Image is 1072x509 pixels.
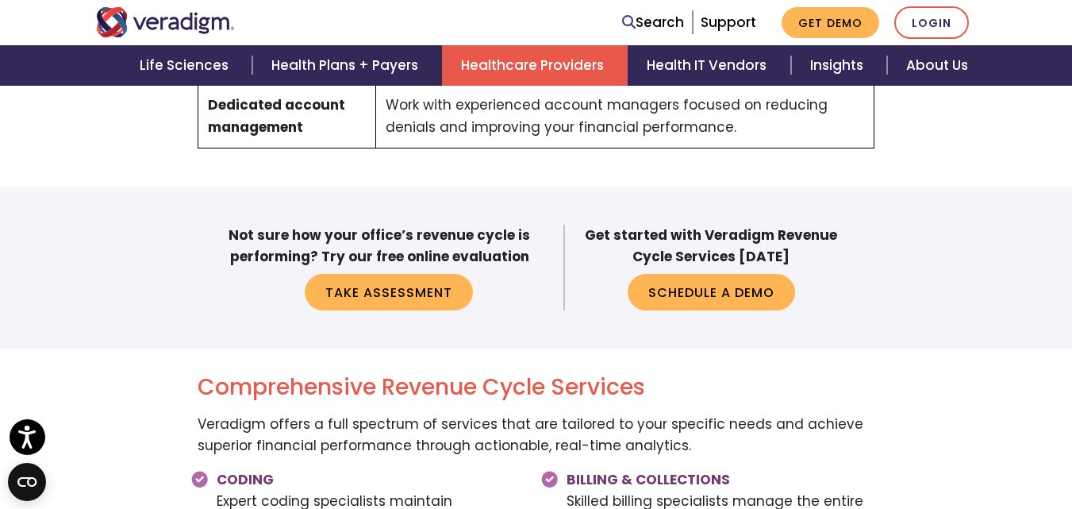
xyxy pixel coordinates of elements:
p: Veradigm offers a full spectrum of services that are tailored to your specific needs and achieve ... [198,414,875,457]
a: Health Plans + Payers [252,45,442,86]
h2: Comprehensive Revenue Cycle Services [198,374,875,401]
td: Work with experienced account managers focused on reducing denials and improving your financial p... [375,85,874,148]
strong: Dedicated account management [208,95,345,136]
a: Get Demo [782,7,879,38]
a: Healthcare Providers [442,45,628,86]
a: Life Sciences [121,45,252,86]
a: Support [701,13,756,32]
a: Health IT Vendors [628,45,790,86]
a: Insights [791,45,887,86]
strong: Get started with Veradigm Revenue Cycle Services [DATE] [585,226,837,266]
a: Take Assessment [305,274,473,310]
a: Search [622,12,684,33]
a: Login [894,6,969,39]
span: BILLING & COLLECTIONS [567,470,730,489]
span: CODING [217,470,274,489]
button: Open CMP widget [8,463,46,501]
strong: Not sure how your office’s revenue cycle is performing? Try our free online evaluation [229,226,530,266]
a: About Us [887,45,987,86]
a: SCHEDULE A DEMO [628,274,795,310]
img: Veradigm logo [96,7,235,37]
